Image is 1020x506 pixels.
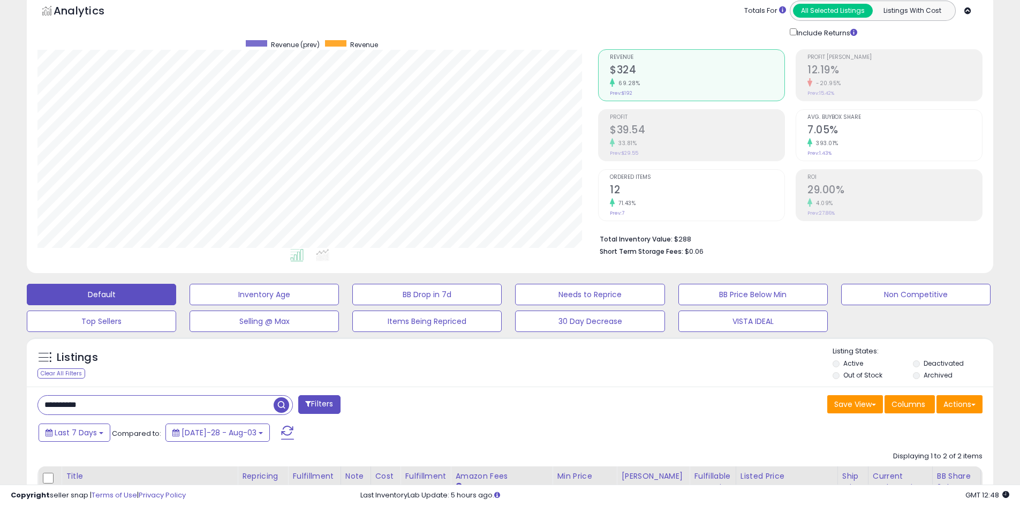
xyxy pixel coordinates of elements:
small: 69.28% [615,79,640,87]
div: Fulfillment [292,471,336,482]
span: Profit [610,115,784,120]
div: Ship Price [842,471,864,493]
div: Amazon Fees [455,471,548,482]
button: [DATE]-28 - Aug-03 [165,424,270,442]
h5: Analytics [54,3,125,21]
h2: 12 [610,184,784,198]
small: 71.43% [615,199,636,207]
small: Prev: 7 [610,210,624,216]
span: $0.06 [685,246,704,256]
b: Total Inventory Value: [600,235,673,244]
small: 4.09% [812,199,833,207]
div: Listed Price [741,471,833,482]
div: BB Share 24h. [937,471,976,493]
button: Filters [298,395,340,414]
button: VISTA IDEAL [678,311,828,332]
label: Deactivated [924,359,964,368]
button: Listings With Cost [872,4,952,18]
span: ROI [807,175,982,180]
div: [PERSON_NAME] [621,471,685,482]
label: Out of Stock [843,371,882,380]
h2: 29.00% [807,184,982,198]
small: Prev: $192 [610,90,632,96]
button: Selling @ Max [190,311,339,332]
div: Include Returns [782,26,870,39]
small: Prev: $29.55 [610,150,638,156]
button: Top Sellers [27,311,176,332]
span: Revenue [610,55,784,61]
span: Ordered Items [610,175,784,180]
small: 33.81% [615,139,637,147]
div: Cost [375,471,396,482]
span: Avg. Buybox Share [807,115,982,120]
span: [DATE]-28 - Aug-03 [182,427,256,438]
div: Totals For [744,6,786,16]
div: seller snap | | [11,490,186,501]
small: -20.95% [812,79,841,87]
h2: $39.54 [610,124,784,138]
button: Items Being Repriced [352,311,502,332]
h2: $324 [610,64,784,78]
small: Prev: 15.42% [807,90,834,96]
li: $288 [600,232,974,245]
button: Columns [885,395,935,413]
span: Last 7 Days [55,427,97,438]
button: All Selected Listings [793,4,873,18]
span: Columns [891,399,925,410]
div: Note [345,471,366,482]
button: BB Price Below Min [678,284,828,305]
span: Revenue (prev) [271,40,320,49]
button: Last 7 Days [39,424,110,442]
span: 2025-08-11 12:48 GMT [965,490,1009,500]
h2: 7.05% [807,124,982,138]
button: Needs to Reprice [515,284,664,305]
div: Fulfillment Cost [405,471,446,493]
span: Profit [PERSON_NAME] [807,55,982,61]
span: Revenue [350,40,378,49]
div: Repricing [242,471,283,482]
a: Privacy Policy [139,490,186,500]
div: Current Buybox Price [873,471,928,493]
div: Fulfillable Quantity [694,471,731,493]
small: 393.01% [812,139,838,147]
button: Inventory Age [190,284,339,305]
button: Actions [936,395,983,413]
button: Default [27,284,176,305]
p: Listing States: [833,346,993,357]
button: Save View [827,395,883,413]
label: Archived [924,371,953,380]
div: Min Price [557,471,612,482]
strong: Copyright [11,490,50,500]
a: Terms of Use [92,490,137,500]
div: Last InventoryLab Update: 5 hours ago. [360,490,1009,501]
div: Displaying 1 to 2 of 2 items [893,451,983,462]
span: Compared to: [112,428,161,439]
button: 30 Day Decrease [515,311,664,332]
button: BB Drop in 7d [352,284,502,305]
h2: 12.19% [807,64,982,78]
button: Non Competitive [841,284,991,305]
small: Prev: 1.43% [807,150,832,156]
b: Short Term Storage Fees: [600,247,683,256]
div: Clear All Filters [37,368,85,379]
small: Prev: 27.86% [807,210,835,216]
div: Title [66,471,233,482]
h5: Listings [57,350,98,365]
label: Active [843,359,863,368]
